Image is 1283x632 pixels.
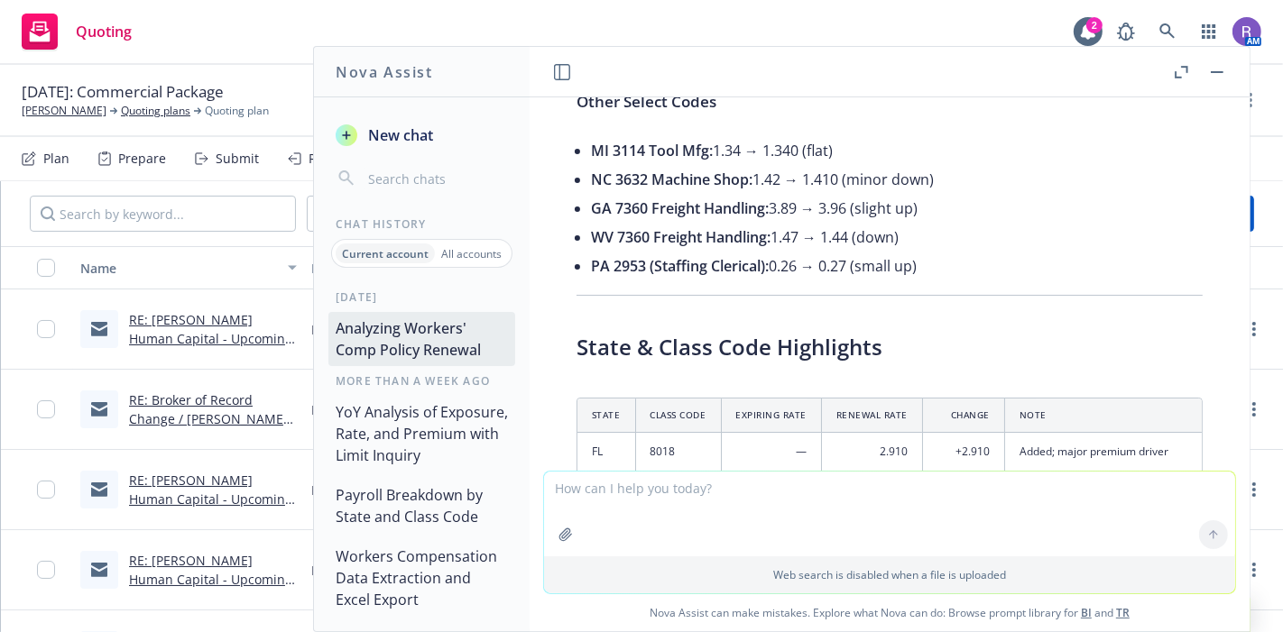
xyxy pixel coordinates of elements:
[365,166,508,191] input: Search chats
[328,540,515,616] button: Workers Compensation Data Extraction and Excel Export
[591,198,769,218] span: GA 7360 Freight Handling:
[73,246,304,289] button: Name
[328,479,515,533] button: Payroll Breakdown by State and Class Code
[591,256,769,276] span: PA 2953 (Staffing Clerical):
[555,567,1224,582] p: Web search is disabled when a file is uploaded
[577,332,1203,362] h3: State & Class Code Highlights
[822,398,923,433] th: Renewal Rate
[342,246,429,261] p: Current account
[118,151,166,166] div: Prepare
[591,141,713,160] span: MI 3114 Tool Mfg:
[37,259,55,277] input: Select all
[591,194,1203,223] li: 3.89 → 3.96 (slight up)
[923,398,1005,433] th: Change
[577,90,1203,114] h4: Other Select Codes
[441,246,502,261] p: All accounts
[1005,433,1224,471] td: Added; major premium driver
[22,103,106,119] a: [PERSON_NAME]
[591,169,752,189] span: NC 3632 Machine Shop:
[591,252,1203,280] li: 0.26 → 0.27 (small up)
[1243,559,1265,581] a: more
[365,124,433,146] span: New chat
[80,259,277,278] div: Name
[577,398,635,433] th: State
[37,320,55,338] input: Toggle Row Selected
[1005,398,1224,433] th: Note
[76,24,132,39] span: Quoting
[1243,398,1265,420] a: more
[1081,605,1092,620] a: BI
[721,398,822,433] th: Expiring Rate
[591,223,1203,252] li: 1.47 → 1.44 (down)
[923,433,1005,471] td: +2.910
[328,396,515,472] button: YoY Analysis of Exposure, Rate, and Premium with Limit Inquiry
[328,119,515,151] button: New chat
[1116,605,1130,620] a: TR
[37,400,55,418] input: Toggle Row Selected
[314,373,530,389] div: More than a week ago
[591,165,1203,194] li: 1.42 → 1.410 (minor down)
[336,61,433,83] h1: Nova Assist
[591,136,1203,165] li: 1.34 → 1.340 (flat)
[311,481,345,499] span: Email
[1243,479,1265,500] a: more
[129,391,294,465] a: RE: Broker of Record Change / [PERSON_NAME] Human Capital Group Inc. / ZE-4249368-06
[43,151,69,166] div: Plan
[311,400,345,419] span: Email
[1240,89,1261,111] a: more
[1108,14,1144,50] a: Report a Bug
[591,227,771,247] span: WV 7360 Freight Handling:
[635,398,721,433] th: Class Code
[121,103,190,119] a: Quoting plans
[216,151,259,166] div: Submit
[37,481,55,499] input: Toggle Row Selected
[635,433,721,471] td: 8018
[129,472,292,527] a: RE: [PERSON_NAME] Human Capital - Upcoming Renewal
[37,561,55,579] input: Toggle Row Selected
[309,151,374,166] div: Responses
[129,552,292,607] a: RE: [PERSON_NAME] Human Capital - Upcoming Renewal
[537,594,1242,631] span: Nova Assist can make mistakes. Explore what Nova can do: Browse prompt library for and
[1191,14,1227,50] a: Switch app
[1149,14,1186,50] a: Search
[1086,17,1103,33] div: 2
[311,320,345,339] span: Email
[314,216,530,232] div: Chat History
[22,81,224,103] span: [DATE]: Commercial Package
[721,433,822,471] td: —
[1232,17,1261,46] img: photo
[328,312,515,366] button: Analyzing Workers' Comp Policy Renewal
[311,561,345,580] span: Email
[14,6,139,57] a: Quoting
[1243,318,1265,340] a: more
[822,433,923,471] td: 2.910
[311,259,499,278] div: File type
[30,196,296,232] input: Search by keyword...
[304,246,526,289] button: File type
[129,311,292,366] a: RE: [PERSON_NAME] Human Capital - Upcoming Renewal
[205,103,269,119] span: Quoting plan
[314,289,530,305] div: [DATE]
[577,433,635,471] td: FL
